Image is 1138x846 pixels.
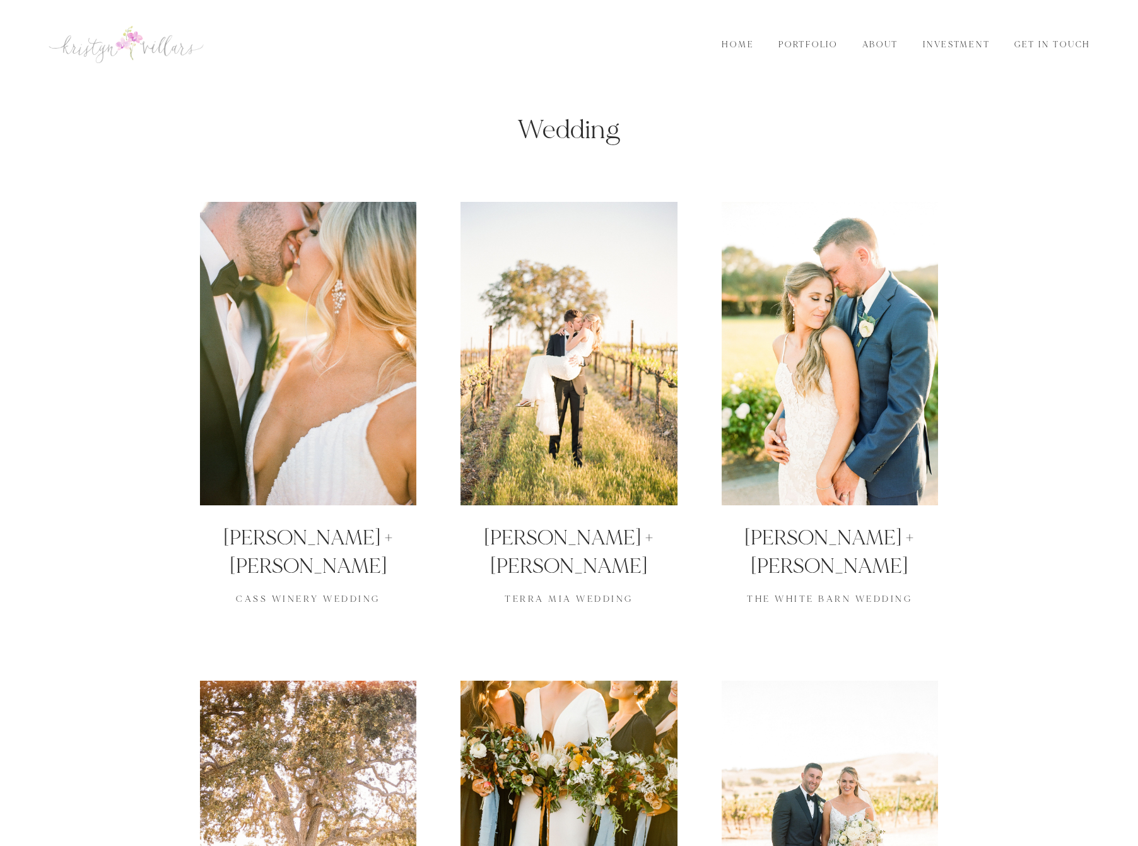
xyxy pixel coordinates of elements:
p: terra mia wedding [460,580,677,606]
a: Investment [914,38,999,52]
a: Get in Touch [1006,38,1100,52]
img: Kristyn Villars | San Luis Obispo Wedding Photographer [47,24,205,64]
p: Cass Winery Wedding [200,580,416,606]
p: The White Barn Wedding [722,580,938,606]
a: elegant terra mia wedding paso robles california [PERSON_NAME] + [PERSON_NAME] terra mia wedding [460,202,677,630]
a: modern cass winery wedding creston california [PERSON_NAME] + [PERSON_NAME] Cass Winery Wedding [200,202,416,630]
a: About [853,38,908,52]
h2: [PERSON_NAME] + [PERSON_NAME] [200,524,416,581]
a: white barn edna valley wedding san luis obispo california [PERSON_NAME] + [PERSON_NAME] The White... [722,202,938,630]
h2: [PERSON_NAME] + [PERSON_NAME] [722,524,938,581]
a: Home [713,38,763,52]
h2: [PERSON_NAME] + [PERSON_NAME] [460,524,677,581]
a: Portfolio [770,38,847,52]
h1: Wedding [200,114,938,146]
